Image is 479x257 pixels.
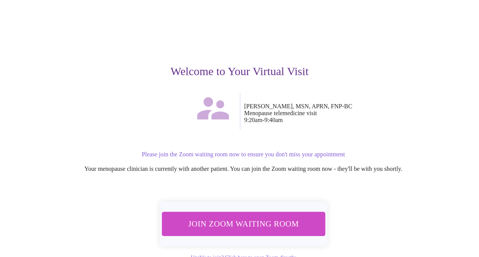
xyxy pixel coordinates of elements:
p: Please join the Zoom waiting room now to ensure you don't miss your appointment [20,151,467,158]
p: Your menopause clinician is currently with another patient. You can join the Zoom waiting room no... [20,165,467,172]
h3: Welcome to Your Virtual Visit [12,65,467,78]
span: Join Zoom Waiting Room [171,217,315,231]
p: [PERSON_NAME], MSN, APRN, FNP-BC Menopause telemedicine visit 9:20am - 9:40am [244,103,467,124]
button: Join Zoom Waiting Room [161,212,325,236]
